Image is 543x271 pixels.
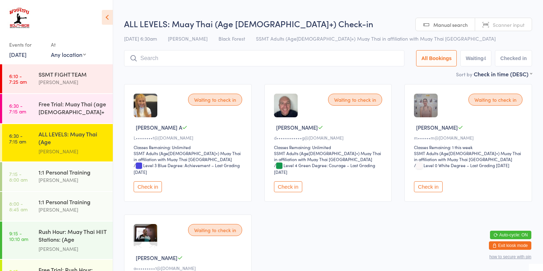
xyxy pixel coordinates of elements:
[218,35,245,42] span: Black Forest
[489,241,531,250] button: Exit kiosk mode
[474,70,532,78] div: Check in time (DESC)
[9,133,26,144] time: 6:30 - 7:15 am
[39,198,107,206] div: 1:1 Personal Training
[276,124,318,131] span: [PERSON_NAME]
[9,201,28,212] time: 8:00 - 8:45 am
[39,100,107,117] div: Free Trial: Muay Thai (age [DEMOGRAPHIC_DATA]+ years)
[168,35,208,42] span: [PERSON_NAME]
[274,144,385,150] div: Classes Remaining: Unlimited
[134,144,244,150] div: Classes Remaining: Unlimited
[274,150,385,162] div: SSMT Adults (Age[DEMOGRAPHIC_DATA]+) Muay Thai in affiliation with Muay Thai [GEOGRAPHIC_DATA]
[134,224,157,242] img: image1498708873.png
[9,39,44,51] div: Events for
[39,130,107,147] div: ALL LEVELS: Muay Thai (Age [DEMOGRAPHIC_DATA]+)
[484,55,486,61] div: 4
[2,162,113,191] a: 7:15 -8:00 am1:1 Personal Training[PERSON_NAME]
[414,150,525,162] div: SSMT Adults (Age[DEMOGRAPHIC_DATA]+) Muay Thai in affiliation with Muay Thai [GEOGRAPHIC_DATA]
[9,230,28,242] time: 9:15 - 10:10 am
[416,124,458,131] span: [PERSON_NAME]
[39,206,107,214] div: [PERSON_NAME]
[414,94,438,117] img: image1742932191.png
[9,73,27,84] time: 6:10 - 7:25 am
[2,222,113,259] a: 9:15 -10:10 amRush Hour: Muay Thai HIIT Stations: (Age [DEMOGRAPHIC_DATA]+)[PERSON_NAME]
[51,39,86,51] div: At
[414,181,442,192] button: Check in
[134,265,244,271] div: a•••••••••1@[DOMAIN_NAME]
[489,254,531,259] button: how to secure with pin
[39,147,107,155] div: [PERSON_NAME]
[136,254,177,261] span: [PERSON_NAME]
[51,51,86,58] div: Any location
[2,124,113,161] a: 6:30 -7:15 amALL LEVELS: Muay Thai (Age [DEMOGRAPHIC_DATA]+)[PERSON_NAME]
[9,103,26,114] time: 6:30 - 7:15 am
[134,135,244,141] div: L••••••••t@[DOMAIN_NAME]
[456,71,472,78] label: Sort by
[2,192,113,221] a: 8:00 -8:45 am1:1 Personal Training[PERSON_NAME]
[416,50,457,66] button: All Bookings
[134,94,157,117] img: image1737450057.png
[124,50,404,66] input: Search
[39,176,107,184] div: [PERSON_NAME]
[468,94,522,106] div: Waiting to check in
[124,18,532,29] h2: ALL LEVELS: Muay Thai (Age [DEMOGRAPHIC_DATA]+) Check-in
[460,50,491,66] button: Waiting4
[39,228,107,245] div: Rush Hour: Muay Thai HIIT Stations: (Age [DEMOGRAPHIC_DATA]+)
[433,21,468,28] span: Manual search
[9,51,27,58] a: [DATE]
[274,181,302,192] button: Check in
[7,5,31,32] img: Southside Muay Thai & Fitness
[39,78,107,86] div: [PERSON_NAME]
[256,35,496,42] span: SSMT Adults (Age[DEMOGRAPHIC_DATA]+) Muay Thai in affiliation with Muay Thai [GEOGRAPHIC_DATA]
[328,94,382,106] div: Waiting to check in
[9,171,28,182] time: 7:15 - 8:00 am
[490,231,531,239] button: Auto-cycle: ON
[136,124,182,131] span: [PERSON_NAME] A
[39,168,107,176] div: 1:1 Personal Training
[493,21,525,28] span: Scanner input
[495,50,532,66] button: Checked in
[134,181,162,192] button: Check in
[274,94,298,117] img: image1698308740.png
[274,135,385,141] div: d••••••••••••g@[DOMAIN_NAME]
[188,94,242,106] div: Waiting to check in
[2,94,113,123] a: 6:30 -7:15 amFree Trial: Muay Thai (age [DEMOGRAPHIC_DATA]+ years)
[414,135,525,141] div: m••••••m@[DOMAIN_NAME]
[134,150,244,162] div: SSMT Adults (Age[DEMOGRAPHIC_DATA]+) Muay Thai in affiliation with Muay Thai [GEOGRAPHIC_DATA]
[39,245,107,253] div: [PERSON_NAME]
[124,35,157,42] span: [DATE] 6:30am
[414,162,509,168] span: / Level 0 White Degree – Last Grading [DATE]
[414,144,525,150] div: Classes Remaining: 1 this week
[188,224,242,236] div: Waiting to check in
[39,70,107,78] div: SSMT FIGHT TEAM
[2,64,113,93] a: 6:10 -7:25 amSSMT FIGHT TEAM[PERSON_NAME]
